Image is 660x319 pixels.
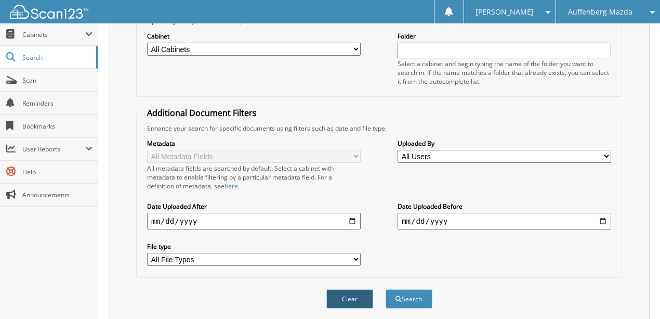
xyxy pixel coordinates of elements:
label: Date Uploaded After [147,202,361,211]
label: Date Uploaded Before [398,202,611,211]
iframe: Chat Widget [608,269,660,319]
button: Clear [326,289,373,309]
span: [PERSON_NAME] [476,9,534,15]
span: Bookmarks [22,122,93,131]
span: Reminders [22,99,93,108]
div: Select a cabinet and begin typing the name of the folder you want to search in. If the name match... [398,59,611,86]
label: Cabinet [147,32,361,41]
span: User Reports [22,145,85,154]
label: Folder [398,32,611,41]
legend: Additional Document Filters [142,107,262,119]
a: here [225,182,238,190]
span: Search [22,53,91,62]
label: Metadata [147,139,361,148]
span: Scan [22,76,93,85]
label: Uploaded By [398,139,611,148]
input: start [147,213,361,229]
span: Help [22,168,93,176]
img: scan123-logo-white.svg [10,5,88,19]
input: end [398,213,611,229]
label: File type [147,242,361,251]
span: Cabinets [22,30,85,39]
span: Auffenberg Mazda [568,9,632,15]
div: All metadata fields are searched by default. Select a cabinet with metadata to enable filtering b... [147,164,361,190]
button: Search [386,289,432,309]
div: Enhance your search for specific documents using filters such as date and file type. [142,124,616,133]
span: Announcements [22,190,93,199]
